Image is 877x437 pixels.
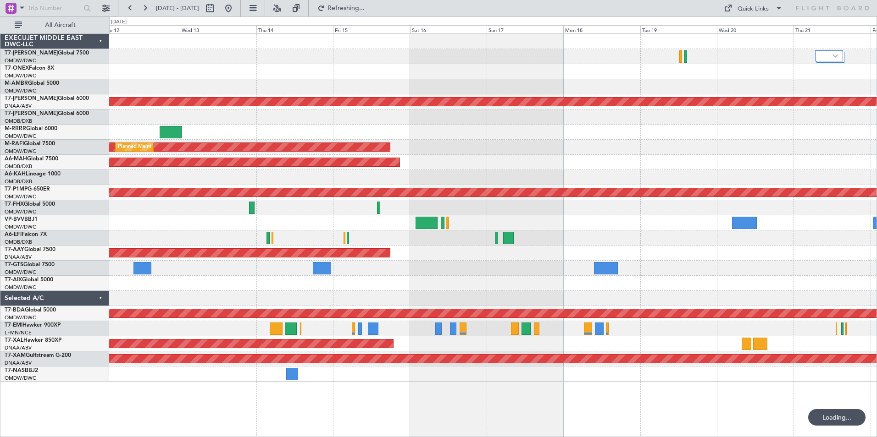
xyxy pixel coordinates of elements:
span: T7-GTS [5,262,23,268]
a: A6-MAHGlobal 7500 [5,156,58,162]
a: VP-BVVBBJ1 [5,217,38,222]
span: VP-BVV [5,217,24,222]
a: OMDW/DWC [5,133,36,140]
span: T7-P1MP [5,186,28,192]
a: OMDW/DWC [5,148,36,155]
div: Planned Maint Dubai (Al Maktoum Intl) [118,140,208,154]
a: M-RAFIGlobal 7500 [5,141,55,147]
a: OMDB/DXB [5,163,32,170]
span: T7-XAM [5,353,26,358]
a: A6-EFIFalcon 7X [5,232,47,237]
span: T7-AIX [5,277,22,283]
div: Mon 18 [563,25,640,33]
span: Refreshing... [327,5,366,11]
span: M-RRRR [5,126,26,131]
a: OMDB/DXB [5,239,32,246]
span: M-RAFI [5,141,24,147]
button: All Aircraft [10,18,100,33]
a: DNAA/ABV [5,360,32,366]
div: Quick Links [738,5,769,14]
a: OMDW/DWC [5,87,36,94]
div: Loading... [808,409,866,426]
a: OMDW/DWC [5,224,36,230]
div: Thu 21 [794,25,870,33]
a: T7-NASBBJ2 [5,368,38,373]
a: T7-XALHawker 850XP [5,338,61,343]
span: [DATE] - [DATE] [156,4,199,12]
span: T7-[PERSON_NAME] [5,50,58,56]
a: T7-AIXGlobal 5000 [5,277,53,283]
a: OMDW/DWC [5,284,36,291]
span: T7-FHX [5,202,24,207]
span: M-AMBR [5,81,28,86]
a: T7-EMIHawker 900XP [5,322,61,328]
span: T7-[PERSON_NAME] [5,111,58,116]
a: T7-AAYGlobal 7500 [5,247,56,252]
a: T7-[PERSON_NAME]Global 7500 [5,50,89,56]
a: OMDW/DWC [5,314,36,321]
a: OMDB/DXB [5,118,32,125]
span: T7-XAL [5,338,23,343]
span: All Aircraft [24,22,97,28]
span: T7-AAY [5,247,24,252]
img: arrow-gray.svg [833,54,838,58]
span: T7-BDA [5,307,25,313]
a: OMDW/DWC [5,57,36,64]
div: Thu 14 [256,25,333,33]
a: OMDW/DWC [5,208,36,215]
a: DNAA/ABV [5,344,32,351]
div: Wed 13 [180,25,256,33]
a: T7-BDAGlobal 5000 [5,307,56,313]
span: T7-ONEX [5,66,29,71]
a: OMDW/DWC [5,375,36,382]
a: T7-GTSGlobal 7500 [5,262,55,268]
span: T7-EMI [5,322,22,328]
div: Wed 20 [717,25,794,33]
a: T7-XAMGulfstream G-200 [5,353,71,358]
a: OMDW/DWC [5,269,36,276]
a: LFMN/NCE [5,329,32,336]
a: T7-[PERSON_NAME]Global 6000 [5,111,89,116]
div: Tue 19 [640,25,717,33]
div: Fri 15 [333,25,410,33]
a: T7-FHXGlobal 5000 [5,202,55,207]
a: T7-ONEXFalcon 8X [5,66,54,71]
a: T7-P1MPG-650ER [5,186,50,192]
a: DNAA/ABV [5,254,32,261]
a: A6-KAHLineage 1000 [5,171,61,177]
button: Refreshing... [313,1,368,16]
div: [DATE] [111,18,127,26]
div: Tue 12 [103,25,179,33]
span: T7-NAS [5,368,25,373]
span: A6-EFI [5,232,22,237]
div: Sun 17 [487,25,563,33]
a: T7-[PERSON_NAME]Global 6000 [5,96,89,101]
span: A6-KAH [5,171,26,177]
a: M-RRRRGlobal 6000 [5,126,57,131]
a: OMDW/DWC [5,193,36,200]
button: Quick Links [719,1,787,16]
input: Trip Number [28,1,81,15]
span: T7-[PERSON_NAME] [5,96,58,101]
a: OMDB/DXB [5,178,32,185]
a: M-AMBRGlobal 5000 [5,81,59,86]
span: A6-MAH [5,156,27,162]
a: OMDW/DWC [5,72,36,79]
a: DNAA/ABV [5,103,32,109]
div: Sat 16 [410,25,487,33]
